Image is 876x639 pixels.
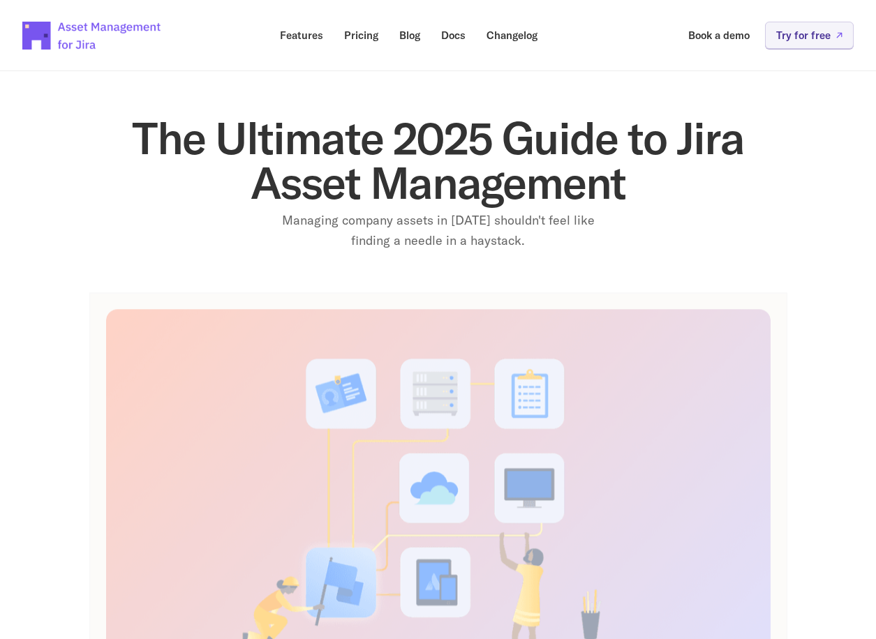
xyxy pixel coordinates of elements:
[280,30,323,40] p: Features
[441,30,466,40] p: Docs
[431,22,475,49] a: Docs
[264,211,613,251] p: Managing company assets in [DATE] shouldn't feel like finding a needle in a haystack.
[477,22,547,49] a: Changelog
[389,22,430,49] a: Blog
[776,30,831,40] p: Try for free
[765,22,854,49] a: Try for free
[688,30,750,40] p: Book a demo
[89,116,787,205] h1: The Ultimate 2025 Guide to Jira Asset Management
[678,22,759,49] a: Book a demo
[399,30,420,40] p: Blog
[334,22,388,49] a: Pricing
[487,30,537,40] p: Changelog
[344,30,378,40] p: Pricing
[270,22,333,49] a: Features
